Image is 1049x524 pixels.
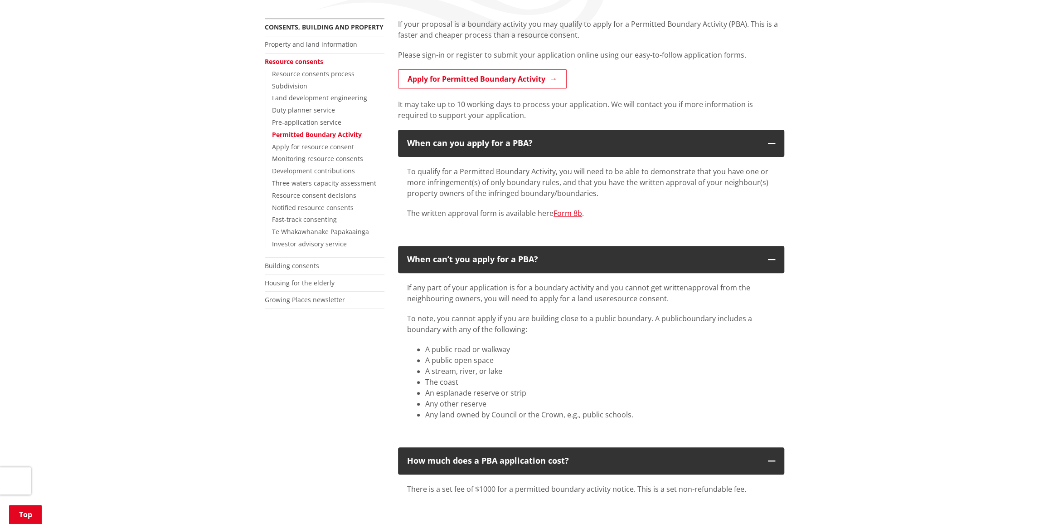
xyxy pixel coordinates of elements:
[1007,486,1040,519] iframe: Messenger Launcher
[398,49,784,60] p: Please sign-in or register to submit your application online using our easy-to-follow application...
[398,246,784,273] button: When can’t you apply for a PBA?
[407,484,775,495] div: There is a set fee of $1000 for a permitted boundary activity notice. This is a set non-refundabl...
[425,355,775,366] li: A public open space​
[398,69,567,88] a: Apply for Permitted Boundary Activity
[407,313,682,323] span: To note, you cannot apply if you are building close to a public boundary. A public
[272,118,341,127] a: Pre-application service
[272,203,354,212] a: Notified resource consents
[272,191,356,200] a: Resource consent decisions
[272,130,362,139] a: Permitted Boundary Activity
[607,294,669,304] span: resource consent.​
[398,447,784,475] button: How much does a PBA application cost?
[407,283,750,304] span: approval from the neighbouring owners, you will need to apply for a land use
[272,167,355,175] a: Development contributions
[407,255,759,264] div: When can’t you apply for a PBA?
[272,240,347,248] a: Investor advisory service
[554,208,582,218] a: Form 8b
[9,505,42,524] a: Top
[425,366,775,377] li: A stream, river, or lake​
[272,93,367,102] a: Land development engineering
[425,344,775,355] li: A public road or walkway​
[265,57,323,66] a: Resource consents
[407,166,775,199] p: To qualify for a Permitted Boundary Activity, you will need to be able to demonstrate that you ha...
[265,295,345,304] a: Growing Places newsletter
[398,99,784,121] p: It may take up to 10 working days to process your application. We will contact you if more inform...
[425,398,775,409] li: Any other reserve​
[272,154,363,163] a: Monitoring resource consents
[407,282,775,304] p: If any part of your application is for a boundary activity and you cannot get written
[425,409,775,420] li: Any land owned by Council or the Crown, e.g., public schools.
[265,261,319,270] a: Building consents
[407,313,752,334] span: boundary includes a boundary with any of the following:​
[398,19,784,40] p: If your proposal is a boundary activity you may qualify to apply for a Permitted Boundary Activit...
[265,23,384,31] a: Consents, building and property
[265,40,357,49] a: Property and land information
[407,456,759,465] div: How much does a PBA application cost?
[272,227,369,236] a: Te Whakawhanake Papakaainga
[272,215,337,224] a: Fast-track consenting
[272,142,354,151] a: Apply for resource consent
[425,377,775,387] li: The coast​
[272,82,307,90] a: Subdivision
[272,106,335,114] a: Duty planner service
[407,139,759,148] div: When can you apply for a PBA?
[272,69,355,78] a: Resource consents process
[407,208,775,219] p: The written approval form is available here .
[398,130,784,157] button: When can you apply for a PBA?
[272,179,376,187] a: Three waters capacity assessment
[425,387,775,398] li: An esplanade reserve or strip​
[265,279,335,287] a: Housing for the elderly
